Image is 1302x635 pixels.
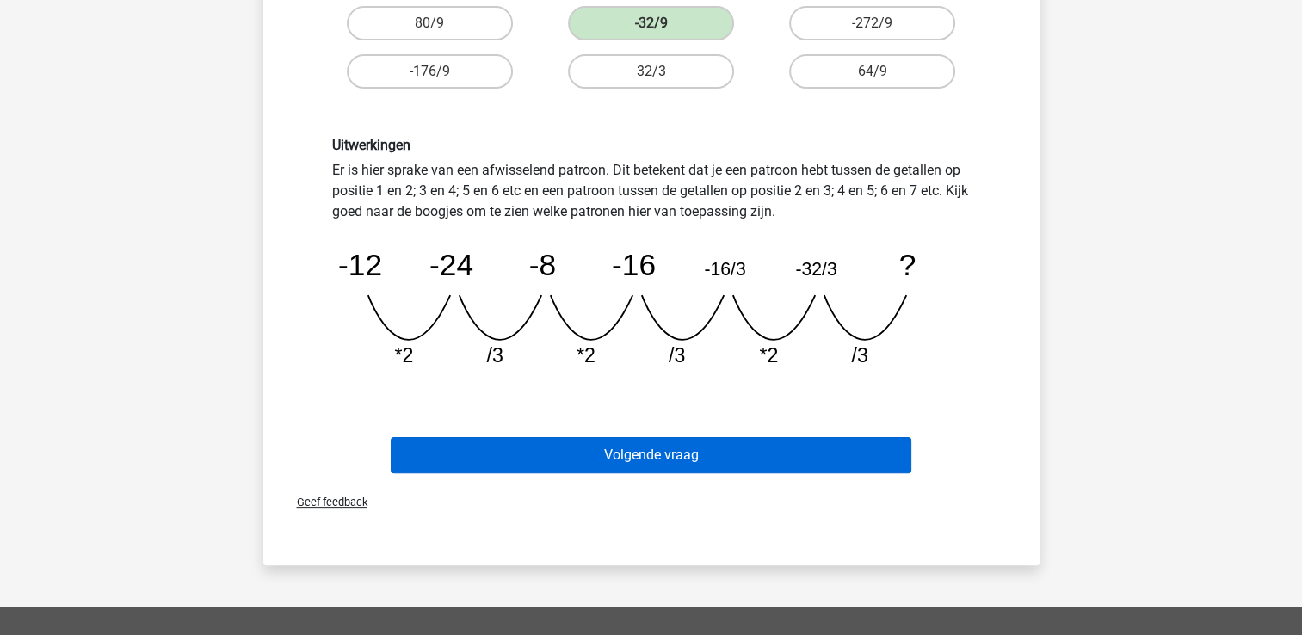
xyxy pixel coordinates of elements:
tspan: -16 [611,248,655,281]
h6: Uitwerkingen [332,137,971,153]
tspan: -12 [337,248,381,281]
tspan: -16/3 [704,259,745,279]
tspan: /3 [486,344,503,367]
tspan: -8 [528,248,555,281]
tspan: /3 [851,344,867,367]
tspan: ? [898,248,916,281]
label: -32/9 [568,6,734,40]
tspan: -32/3 [795,259,836,279]
button: Volgende vraag [391,437,911,473]
label: 64/9 [789,54,955,89]
label: 32/3 [568,54,734,89]
div: Er is hier sprake van een afwisselend patroon. Dit betekent dat je een patroon hebt tussen de get... [319,137,984,382]
span: Geef feedback [283,496,367,509]
label: -176/9 [347,54,513,89]
tspan: /3 [669,344,685,367]
tspan: -24 [429,248,472,281]
label: 80/9 [347,6,513,40]
label: -272/9 [789,6,955,40]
